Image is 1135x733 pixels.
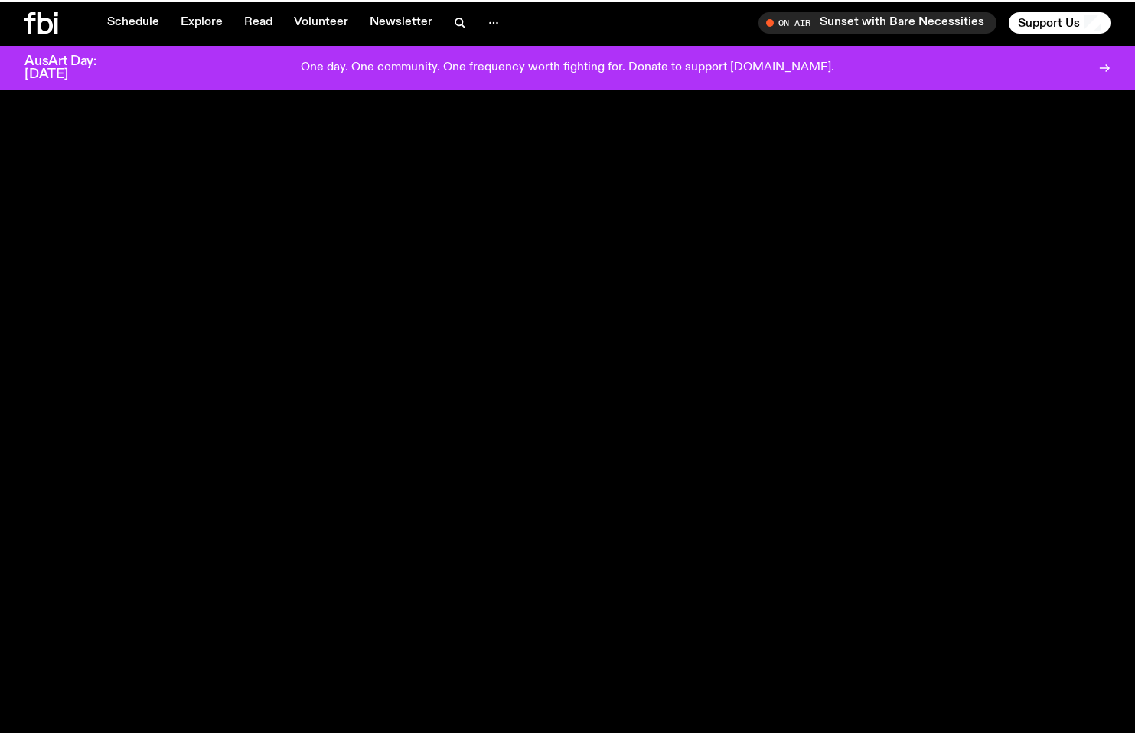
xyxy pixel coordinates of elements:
[1009,12,1111,34] button: Support Us
[171,12,232,34] a: Explore
[301,61,834,75] p: One day. One community. One frequency worth fighting for. Donate to support [DOMAIN_NAME].
[98,12,168,34] a: Schedule
[1018,16,1080,30] span: Support Us
[235,12,282,34] a: Read
[360,12,442,34] a: Newsletter
[758,12,996,34] button: On AirSunset with Bare Necessities
[285,12,357,34] a: Volunteer
[24,55,122,81] h3: AusArt Day: [DATE]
